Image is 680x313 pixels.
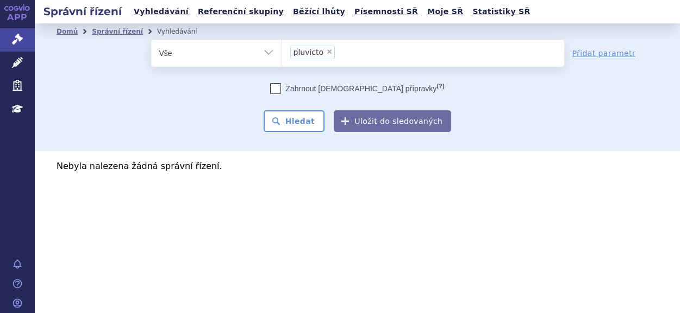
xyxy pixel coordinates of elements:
a: Domů [57,28,78,35]
a: Písemnosti SŘ [351,4,421,19]
span: pluvicto [294,48,324,56]
button: Hledat [264,110,325,132]
a: Moje SŘ [424,4,466,19]
label: Zahrnout [DEMOGRAPHIC_DATA] přípravky [270,83,444,94]
a: Správní řízení [92,28,143,35]
button: Uložit do sledovaných [334,110,451,132]
a: Statistiky SŘ [469,4,533,19]
a: Přidat parametr [572,48,636,59]
p: Nebyla nalezena žádná správní řízení. [57,162,658,171]
span: × [326,48,333,55]
a: Referenční skupiny [195,4,287,19]
li: Vyhledávání [157,23,211,40]
abbr: (?) [436,83,444,90]
a: Běžící lhůty [290,4,348,19]
input: pluvicto [338,45,344,59]
a: Vyhledávání [130,4,192,19]
h2: Správní řízení [35,4,130,19]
